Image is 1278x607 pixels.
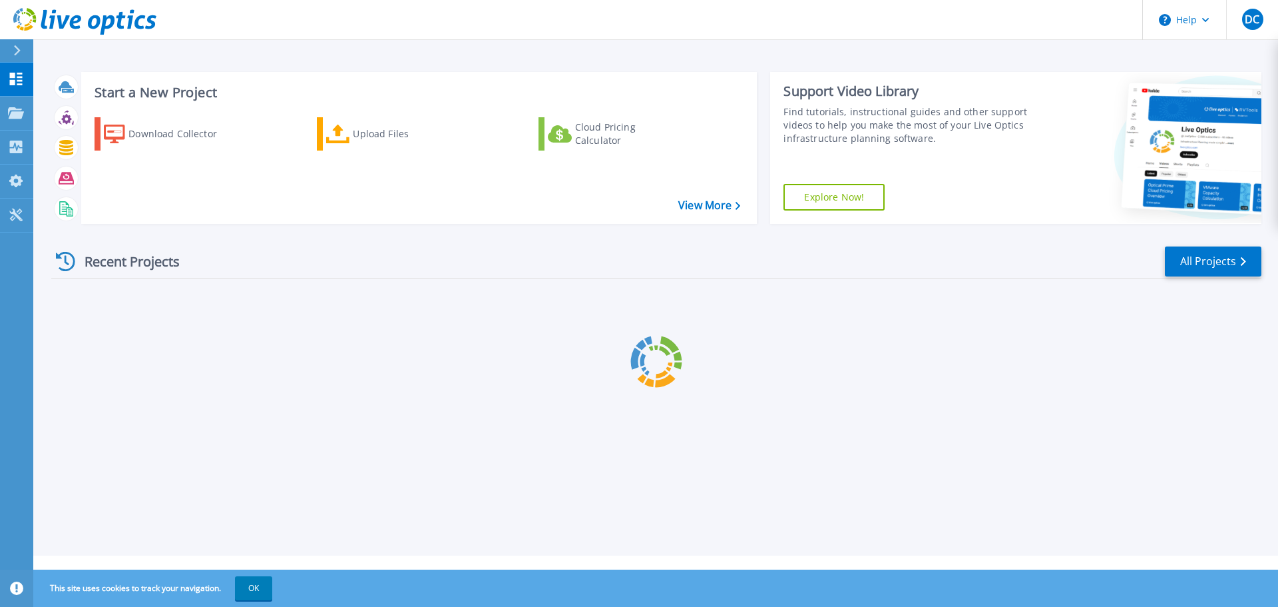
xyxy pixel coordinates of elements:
a: Download Collector [95,117,243,151]
div: Support Video Library [783,83,1034,100]
div: Cloud Pricing Calculator [575,121,682,147]
a: All Projects [1165,247,1261,277]
div: Recent Projects [51,245,198,278]
h3: Start a New Project [95,85,740,100]
a: Explore Now! [783,184,885,211]
span: This site uses cookies to track your navigation. [37,576,272,600]
button: OK [235,576,272,600]
a: Upload Files [317,117,465,151]
a: Cloud Pricing Calculator [538,117,687,151]
div: Upload Files [353,121,459,147]
div: Download Collector [128,121,235,147]
div: Find tutorials, instructional guides and other support videos to help you make the most of your L... [783,105,1034,145]
span: DC [1245,14,1259,25]
a: View More [678,199,740,212]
